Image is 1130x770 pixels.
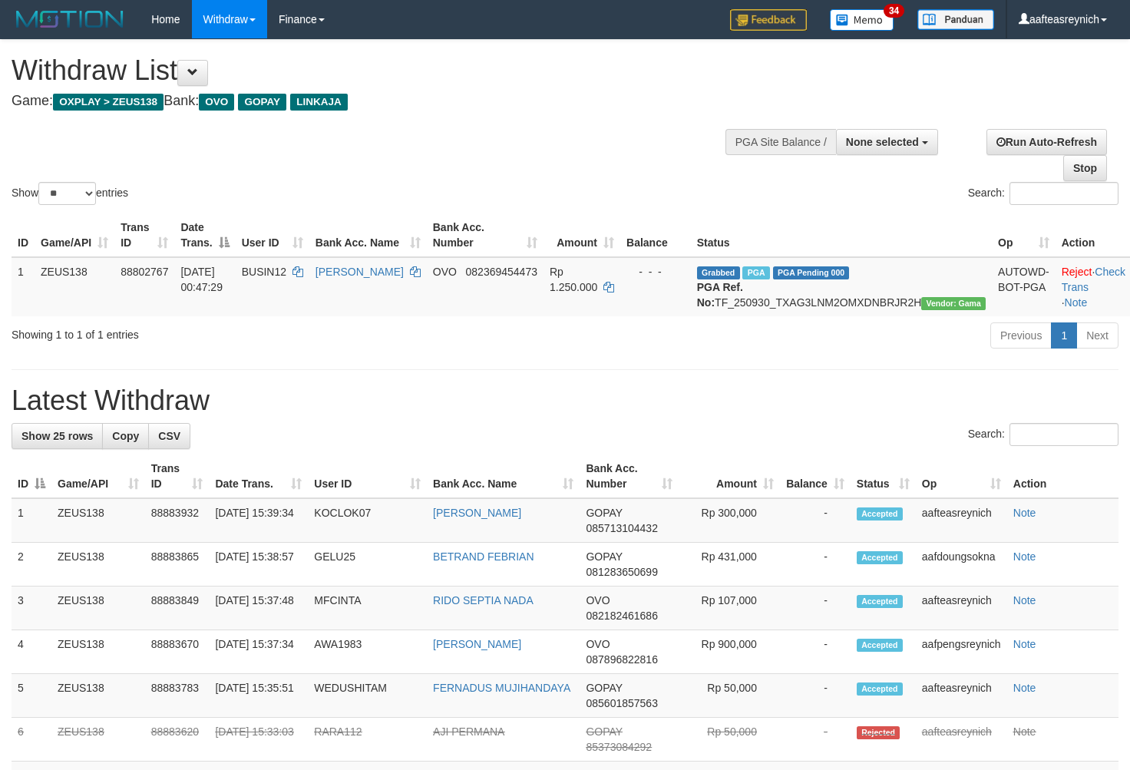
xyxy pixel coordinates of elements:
td: AWA1983 [308,630,427,674]
a: AJI PERMANA [433,725,504,738]
span: Copy 082369454473 to clipboard [466,266,537,278]
span: Accepted [857,551,903,564]
td: - [780,674,851,718]
td: - [780,587,851,630]
a: Note [1013,550,1036,563]
span: Copy 85373084292 to clipboard [586,741,652,753]
span: Copy 085601857563 to clipboard [586,697,657,709]
td: ZEUS138 [51,630,145,674]
th: Status: activate to sort column ascending [851,454,916,498]
td: 88883783 [145,674,210,718]
span: 34 [884,4,904,18]
span: PGA Pending [773,266,850,279]
td: 4 [12,630,51,674]
span: GOPAY [586,550,622,563]
th: Game/API: activate to sort column ascending [51,454,145,498]
a: Check Trans [1062,266,1125,293]
td: ZEUS138 [51,718,145,762]
a: Note [1013,594,1036,606]
a: Copy [102,423,149,449]
span: Show 25 rows [21,430,93,442]
img: Feedback.jpg [730,9,807,31]
span: OVO [199,94,234,111]
span: GOPAY [586,725,622,738]
a: [PERSON_NAME] [433,507,521,519]
a: Note [1013,682,1036,694]
th: ID: activate to sort column descending [12,454,51,498]
span: OXPLAY > ZEUS138 [53,94,164,111]
span: Copy 085713104432 to clipboard [586,522,657,534]
td: 1 [12,498,51,543]
td: aafteasreynich [916,718,1007,762]
td: 88883865 [145,543,210,587]
td: ZEUS138 [51,587,145,630]
td: 2 [12,543,51,587]
td: aafpengsreynich [916,630,1007,674]
th: Amount: activate to sort column ascending [544,213,620,257]
select: Showentries [38,182,96,205]
th: Action [1007,454,1118,498]
span: [DATE] 00:47:29 [180,266,223,293]
span: OVO [586,638,610,650]
th: Bank Acc. Name: activate to sort column ascending [309,213,427,257]
td: AUTOWD-BOT-PGA [992,257,1056,316]
img: MOTION_logo.png [12,8,128,31]
span: OVO [433,266,457,278]
td: [DATE] 15:39:34 [209,498,308,543]
a: BETRAND FEBRIAN [433,550,534,563]
span: Grabbed [697,266,740,279]
button: None selected [836,129,938,155]
span: None selected [846,136,919,148]
td: 88883849 [145,587,210,630]
td: aafteasreynich [916,674,1007,718]
h1: Withdraw List [12,55,738,86]
td: 88883620 [145,718,210,762]
a: RIDO SEPTIA NADA [433,594,534,606]
td: TF_250930_TXAG3LNM2OMXDNBRJR2H [691,257,992,316]
span: 88802767 [121,266,168,278]
span: GOPAY [586,682,622,694]
td: RARA112 [308,718,427,762]
th: Bank Acc. Name: activate to sort column ascending [427,454,580,498]
th: Op: activate to sort column ascending [916,454,1007,498]
th: Bank Acc. Number: activate to sort column ascending [427,213,544,257]
td: 3 [12,587,51,630]
td: Rp 107,000 [679,587,780,630]
td: [DATE] 15:38:57 [209,543,308,587]
td: Rp 900,000 [679,630,780,674]
span: Rp 1.250.000 [550,266,597,293]
h4: Game: Bank: [12,94,738,109]
th: Trans ID: activate to sort column ascending [114,213,174,257]
td: Rp 50,000 [679,718,780,762]
td: GELU25 [308,543,427,587]
span: GOPAY [238,94,286,111]
span: Copy 087896822816 to clipboard [586,653,657,666]
td: ZEUS138 [35,257,114,316]
th: User ID: activate to sort column ascending [308,454,427,498]
td: Rp 300,000 [679,498,780,543]
a: [PERSON_NAME] [316,266,404,278]
span: Accepted [857,507,903,520]
label: Search: [968,423,1118,446]
th: Status [691,213,992,257]
a: Note [1065,296,1088,309]
span: Copy 081283650699 to clipboard [586,566,657,578]
a: 1 [1051,322,1077,349]
th: Op: activate to sort column ascending [992,213,1056,257]
td: WEDUSHITAM [308,674,427,718]
span: OVO [586,594,610,606]
td: MFCINTA [308,587,427,630]
th: Balance [620,213,691,257]
th: Balance: activate to sort column ascending [780,454,851,498]
td: - [780,630,851,674]
td: - [780,498,851,543]
a: Show 25 rows [12,423,103,449]
td: 1 [12,257,35,316]
input: Search: [1009,423,1118,446]
input: Search: [1009,182,1118,205]
span: Accepted [857,595,903,608]
span: Marked by aafsreyleap [742,266,769,279]
td: aafteasreynich [916,587,1007,630]
a: Previous [990,322,1052,349]
td: [DATE] 15:37:48 [209,587,308,630]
